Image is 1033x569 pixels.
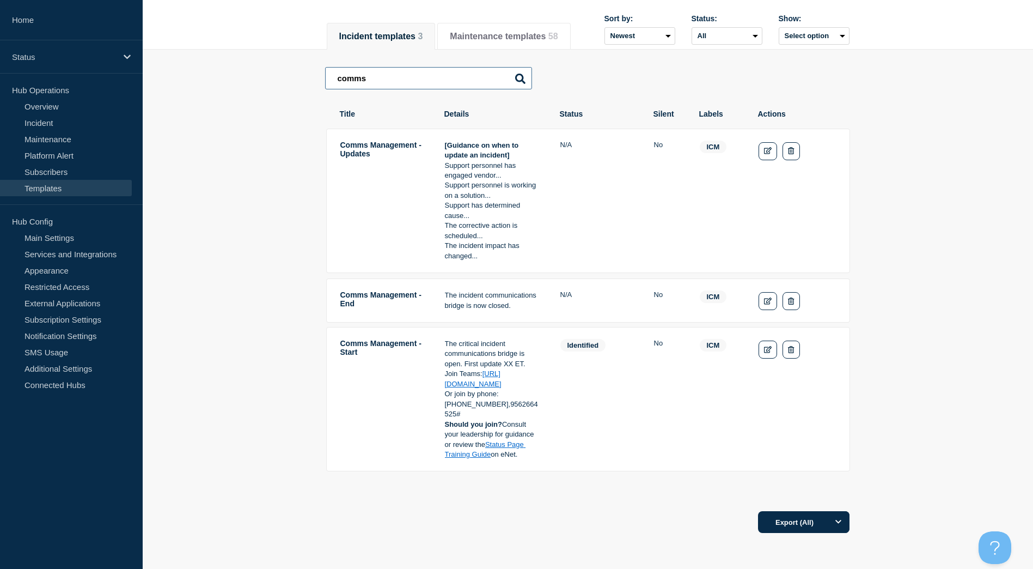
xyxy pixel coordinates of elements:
strong: Should you join? [445,420,502,428]
td: Labels: ICM [699,290,741,311]
div: Show: [779,14,849,23]
td: Silent: No [653,338,682,460]
p: Join Teams: [445,369,542,389]
button: Delete [783,341,799,359]
div: Status: [692,14,762,23]
iframe: Help Scout Beacon - Open [979,531,1011,564]
td: Title: Comms Management - Updates [340,140,427,262]
p: Support personnel is working on a solution... [445,180,542,201]
p: The corrective action is scheduled... [445,221,542,241]
div: Sort by: [604,14,675,23]
th: Actions [757,109,836,119]
th: Silent [653,109,681,119]
input: Search templates [325,67,532,89]
span: 58 [548,32,558,41]
button: Delete [783,142,799,160]
th: Title [339,109,426,119]
td: Status: identified [560,338,636,460]
p: Status [12,52,117,62]
th: Labels [699,109,740,119]
td: Silent: No [653,140,682,262]
a: Edit [759,341,778,359]
td: Details: The incident communications bridge is now closed. <br/> [444,290,542,311]
p: Support has determined cause... [445,201,542,221]
span: ICM [700,290,727,303]
p: Consult your leadership for guidance or review the on eNet. [445,420,542,460]
td: Status: N/A [560,290,636,311]
p: The incident impact has changed... [445,241,542,261]
td: Labels: ICM [699,338,741,460]
button: Export (All) [758,511,849,533]
td: Title: Comms Management - End [340,290,427,311]
p: The incident communications bridge is now closed. [445,290,542,311]
span: 3 [418,32,423,41]
a: [URL][DOMAIN_NAME] [445,370,502,388]
td: Actions: Edit Delete [758,338,836,460]
p: Or join by phone: [PHONE_NUMBER],9562664525# [445,389,542,419]
td: Actions: Edit Delete [758,140,836,262]
p: Support personnel has engaged vendor... [445,161,542,181]
span: identified [560,339,606,352]
td: Labels: ICM [699,140,741,262]
button: Incident templates 3 [339,32,423,41]
td: Actions: Edit Delete [758,290,836,311]
a: Edit [759,292,778,310]
button: Options [828,511,849,533]
button: Select option [779,27,849,45]
select: Status [692,27,762,45]
th: Details [444,109,542,119]
td: Silent: No [653,290,682,311]
select: Sort by [604,27,675,45]
a: Edit [759,142,778,160]
td: Status: N/A [560,140,636,262]
td: Details: The critical incident communications bridge is open. First update XX ET.<br/>Join Teams:... [444,338,542,460]
button: Delete [783,292,799,310]
td: Details: <strong>[Guidance on when to update an incident]</strong><br/>Support personnel has enga... [444,140,542,262]
strong: [Guidance on when to update an incident] [445,141,521,159]
a: Status Page Training Guide [445,440,526,458]
p: The critical incident communications bridge is open. First update XX ET. [445,339,542,369]
span: ICM [700,141,727,153]
button: Maintenance templates 58 [450,32,558,41]
th: Status [559,109,635,119]
span: ICM [700,339,727,352]
td: Title: Comms Management - Start [340,338,427,460]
